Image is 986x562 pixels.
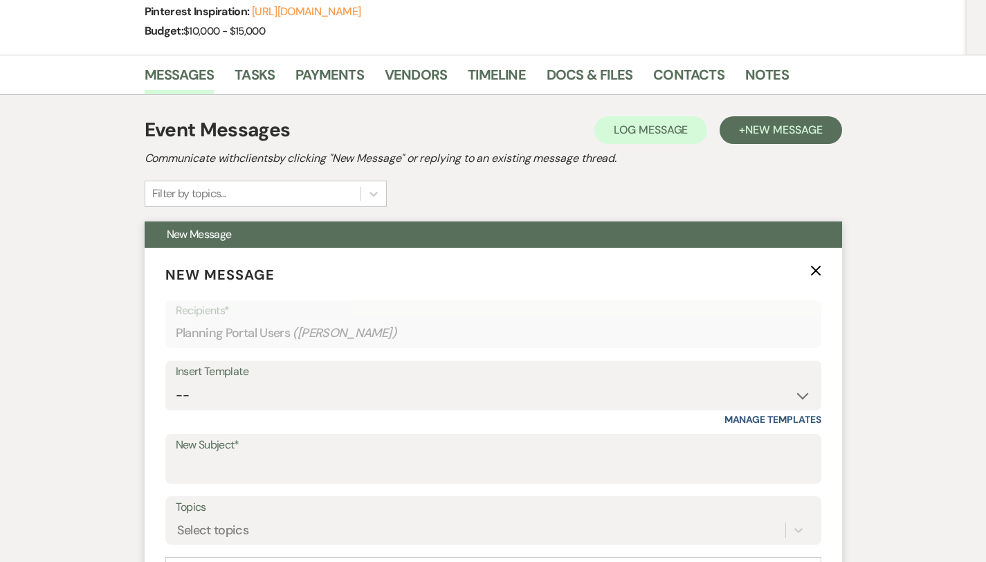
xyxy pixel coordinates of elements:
[152,185,226,202] div: Filter by topics...
[720,116,841,144] button: +New Message
[547,64,632,94] a: Docs & Files
[177,521,249,540] div: Select topics
[176,498,811,518] label: Topics
[385,64,447,94] a: Vendors
[176,362,811,382] div: Insert Template
[145,150,842,167] h2: Communicate with clients by clicking "New Message" or replying to an existing message thread.
[745,123,822,137] span: New Message
[183,24,265,38] span: $10,000 - $15,000
[165,266,275,284] span: New Message
[145,116,291,145] h1: Event Messages
[295,64,364,94] a: Payments
[653,64,724,94] a: Contacts
[293,324,396,343] span: ( [PERSON_NAME] )
[145,24,184,38] span: Budget:
[724,413,821,426] a: Manage Templates
[745,64,789,94] a: Notes
[594,116,707,144] button: Log Message
[614,123,688,137] span: Log Message
[145,4,252,19] span: Pinterest Inspiration:
[176,320,811,347] div: Planning Portal Users
[167,227,232,242] span: New Message
[176,435,811,455] label: New Subject*
[468,64,526,94] a: Timeline
[252,4,360,19] a: [URL][DOMAIN_NAME]
[176,302,811,320] p: Recipients*
[145,64,214,94] a: Messages
[235,64,275,94] a: Tasks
